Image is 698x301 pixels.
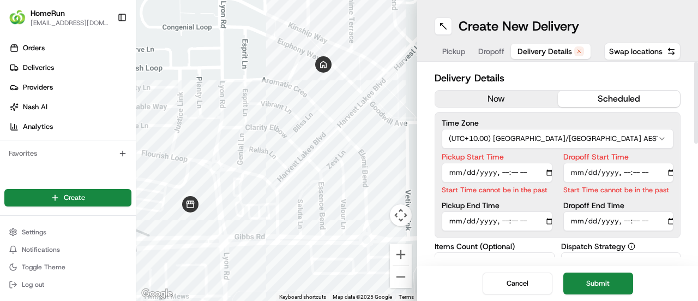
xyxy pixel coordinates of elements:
button: Map camera controls [390,204,412,226]
span: Log out [22,280,44,289]
button: Zoom in [390,244,412,265]
span: Providers [23,82,53,92]
a: Orders [4,39,136,57]
span: Orders [23,43,45,53]
label: Pickup Start Time [442,153,552,161]
button: Submit [563,273,633,294]
button: Toggle Theme [4,259,131,275]
button: scheduled [558,91,681,107]
span: Swap locations [609,46,663,57]
label: Dispatch Strategy [561,243,681,250]
a: Open this area in Google Maps (opens a new window) [139,287,175,301]
label: Dropoff Start Time [563,153,674,161]
p: Start Time cannot be in the past [442,185,552,195]
button: Create [4,189,131,206]
a: Analytics [4,118,136,135]
button: Cancel [483,273,552,294]
button: Via Automation [561,252,681,272]
button: HomeRun [31,8,65,19]
span: Settings [22,228,46,237]
a: Nash AI [4,98,136,116]
span: Nash AI [23,102,47,112]
button: Keyboard shortcuts [279,293,326,301]
button: HomeRunHomeRun[EMAIL_ADDRESS][DOMAIN_NAME] [4,4,113,31]
span: Create [64,193,85,203]
img: Google [139,287,175,301]
button: Settings [4,225,131,240]
button: now [435,91,558,107]
span: Map data ©2025 Google [333,294,392,300]
input: Enter number of items [435,252,555,272]
a: Providers [4,79,136,96]
h1: Create New Delivery [459,17,579,35]
span: Toggle Theme [22,263,65,272]
h2: Delivery Details [435,70,681,86]
label: Dropoff End Time [563,202,674,209]
span: Dropoff [478,46,504,57]
a: Terms (opens in new tab) [399,294,414,300]
label: Items Count (Optional) [435,243,555,250]
div: Favorites [4,145,131,162]
label: Time Zone [442,119,673,127]
img: HomeRun [9,9,26,26]
button: Zoom out [390,266,412,288]
span: Notifications [22,245,60,254]
span: Pickup [442,46,465,57]
button: Swap locations [604,43,681,60]
p: Start Time cannot be in the past [563,185,674,195]
label: Pickup End Time [442,202,552,209]
button: Log out [4,277,131,292]
a: Deliveries [4,59,136,76]
span: Delivery Details [518,46,572,57]
span: Analytics [23,122,53,132]
button: [EMAIL_ADDRESS][DOMAIN_NAME] [31,19,109,27]
button: Dispatch Strategy [628,243,635,250]
button: Notifications [4,242,131,257]
span: Deliveries [23,63,54,73]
